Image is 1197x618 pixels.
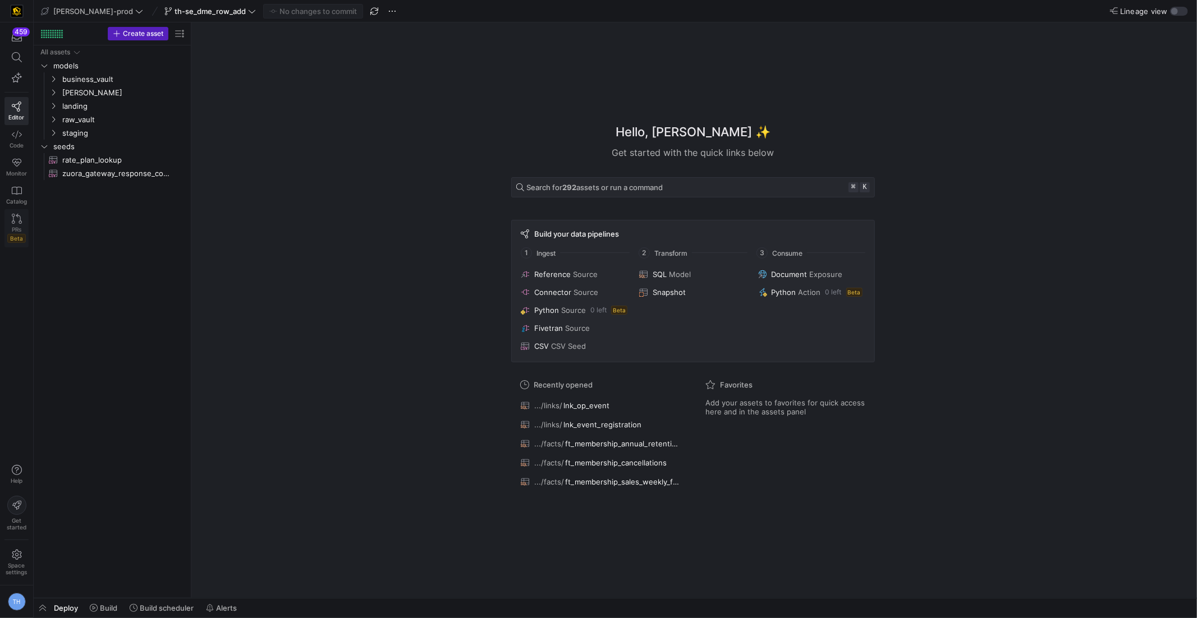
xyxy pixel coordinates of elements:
[574,288,598,297] span: Source
[720,380,753,389] span: Favorites
[8,593,26,611] div: TH
[125,598,199,617] button: Build scheduler
[849,182,859,192] kbd: ⌘
[772,288,796,297] span: Python
[4,181,29,209] a: Catalog
[860,182,870,192] kbd: k
[123,30,163,38] span: Create asset
[38,86,186,99] div: Press SPACE to select this row.
[534,288,571,297] span: Connector
[4,27,29,47] button: 459
[38,4,146,19] button: [PERSON_NAME]-prod
[6,562,27,575] span: Space settings
[563,420,641,429] span: lnk_event_registration
[11,6,22,17] img: https://storage.googleapis.com/y42-prod-data-exchange/images/uAsz27BndGEK0hZWDFeOjoxA7jCwgK9jE472...
[653,270,667,279] span: SQL
[756,285,868,299] button: PythonAction0 leftBeta
[653,288,686,297] span: Snapshot
[4,153,29,181] a: Monitor
[825,288,842,296] span: 0 left
[108,27,168,40] button: Create asset
[519,285,630,299] button: ConnectorSource
[518,417,683,432] button: .../links/lnk_event_registration
[216,603,237,612] span: Alerts
[201,598,242,617] button: Alerts
[38,167,186,180] a: zuora_gateway_response_codes​​​​​​
[38,45,186,59] div: Press SPACE to select this row.
[534,420,562,429] span: .../links/
[846,288,863,297] span: Beta
[637,285,749,299] button: Snapshot
[38,153,186,167] a: rate_plan_lookup​​​​​​
[534,401,562,410] span: .../links/
[38,167,186,180] div: Press SPACE to select this row.
[9,114,25,121] span: Editor
[175,7,246,16] span: th-se_dme_row_add
[4,125,29,153] a: Code
[162,4,259,19] button: th-se_dme_row_add
[4,209,29,247] a: PRsBeta
[10,477,24,484] span: Help
[534,306,559,315] span: Python
[100,603,117,612] span: Build
[4,545,29,580] a: Spacesettings
[4,491,29,535] button: Getstarted
[4,590,29,614] button: TH
[62,167,173,180] span: zuora_gateway_response_codes​​​​​​
[534,477,564,486] span: .../facts/
[534,270,571,279] span: Reference
[62,154,173,167] span: rate_plan_lookup​​​​​​
[10,142,24,149] span: Code
[519,303,630,317] button: PythonSource0 leftBeta
[12,226,21,233] span: PRs
[518,474,683,489] button: .../facts/ft_membership_sales_weekly_forecast
[565,477,680,486] span: ft_membership_sales_weekly_forecast
[563,401,609,410] span: lnk_op_event
[62,100,185,113] span: landing
[519,268,630,281] button: ReferenceSource
[669,270,691,279] span: Model
[705,398,866,416] span: Add your assets to favorites for quick access here and in the assets panel
[53,59,185,72] span: models
[565,458,667,467] span: ft_membership_cancellations
[534,439,564,448] span: .../facts/
[526,183,663,192] span: Search for assets or run a command
[1120,7,1168,16] span: Lineage view
[799,288,821,297] span: Action
[4,97,29,125] a: Editor
[534,324,563,333] span: Fivetran
[7,234,26,243] span: Beta
[518,455,683,470] button: .../facts/ft_membership_cancellations
[38,113,186,126] div: Press SPACE to select this row.
[4,2,29,21] a: https://storage.googleapis.com/y42-prod-data-exchange/images/uAsz27BndGEK0hZWDFeOjoxA7jCwgK9jE472...
[62,86,185,99] span: [PERSON_NAME]
[38,153,186,167] div: Press SPACE to select this row.
[518,436,683,451] button: .../facts/ft_membership_annual_retention
[38,99,186,113] div: Press SPACE to select this row.
[140,603,194,612] span: Build scheduler
[40,48,70,56] div: All assets
[565,324,590,333] span: Source
[38,126,186,140] div: Press SPACE to select this row.
[616,123,771,141] h1: Hello, [PERSON_NAME] ✨
[519,339,630,353] button: CSVCSV Seed
[772,270,808,279] span: Document
[511,146,875,159] div: Get started with the quick links below
[54,603,78,612] span: Deploy
[511,177,875,197] button: Search for292assets or run a command⌘k
[53,7,133,16] span: [PERSON_NAME]-prod
[810,270,843,279] span: Exposure
[565,439,680,448] span: ft_membership_annual_retention
[534,229,619,238] span: Build your data pipelines
[62,127,185,140] span: staging
[518,398,683,413] button: .../links/lnk_op_event
[534,458,564,467] span: .../facts/
[12,27,30,36] div: 459
[590,306,607,314] span: 0 left
[611,306,627,315] span: Beta
[562,183,576,192] strong: 292
[6,198,27,205] span: Catalog
[62,113,185,126] span: raw_vault
[637,268,749,281] button: SQLModel
[53,140,185,153] span: seeds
